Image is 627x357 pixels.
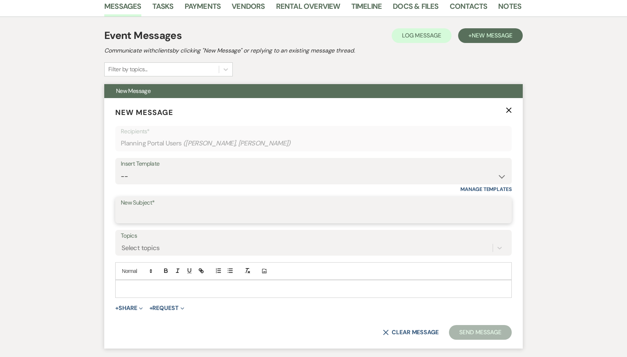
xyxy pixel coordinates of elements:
button: Log Message [392,28,452,43]
div: Insert Template [121,159,506,169]
a: Tasks [152,0,174,17]
div: Planning Portal Users [121,136,506,151]
span: New Message [115,108,173,117]
a: Notes [498,0,521,17]
p: Recipients* [121,127,506,136]
span: + [115,305,119,311]
a: Rental Overview [276,0,340,17]
a: Docs & Files [393,0,438,17]
button: Share [115,305,143,311]
span: New Message [116,87,151,95]
a: Manage Templates [460,186,512,192]
a: Contacts [450,0,488,17]
button: Request [149,305,184,311]
span: Log Message [402,32,441,39]
div: Select topics [122,243,160,253]
label: Topics [121,231,506,241]
a: Timeline [351,0,382,17]
span: New Message [472,32,512,39]
span: + [149,305,153,311]
a: Messages [104,0,141,17]
h2: Communicate with clients by clicking "New Message" or replying to an existing message thread. [104,46,523,55]
button: Send Message [449,325,512,340]
button: +New Message [458,28,523,43]
a: Vendors [232,0,265,17]
div: Filter by topics... [108,65,148,74]
a: Payments [185,0,221,17]
button: Clear message [383,329,439,335]
span: ( [PERSON_NAME], [PERSON_NAME] ) [183,138,291,148]
h1: Event Messages [104,28,182,43]
label: New Subject* [121,198,506,208]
